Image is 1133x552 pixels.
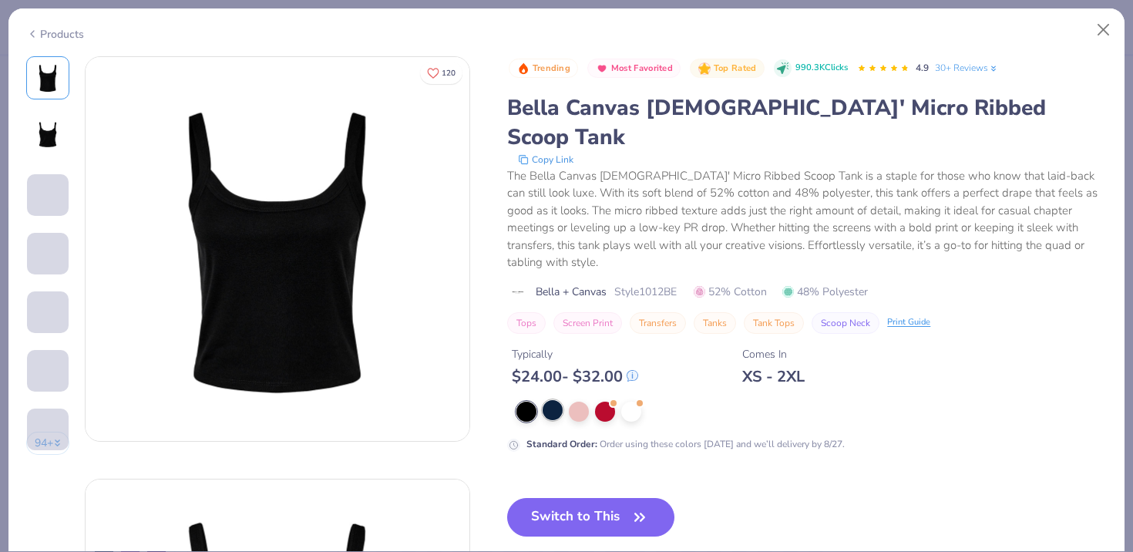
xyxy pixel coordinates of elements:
button: Tank Tops [744,312,804,334]
span: 120 [442,69,456,77]
img: Top Rated sort [698,62,711,75]
button: Like [420,62,462,84]
img: User generated content [27,216,29,257]
button: 94+ [26,432,70,455]
div: Comes In [742,346,805,362]
button: Scoop Neck [812,312,879,334]
button: Tanks [694,312,736,334]
span: 48% Polyester [782,284,868,300]
div: Order using these colors [DATE] and we’ll delivery by 8/27. [526,437,845,451]
div: XS - 2XL [742,367,805,386]
strong: Standard Order : [526,438,597,450]
button: Transfers [630,312,686,334]
img: brand logo [507,286,528,298]
img: Trending sort [517,62,530,75]
button: Close [1089,15,1118,45]
div: $ 24.00 - $ 32.00 [512,367,638,386]
img: User generated content [27,392,29,433]
div: The Bella Canvas [DEMOGRAPHIC_DATA]' Micro Ribbed Scoop Tank is a staple for those who know that ... [507,167,1107,271]
div: Print Guide [887,316,930,329]
img: Front [29,59,66,96]
button: Screen Print [553,312,622,334]
button: Switch to This [507,498,674,537]
span: 52% Cotton [694,284,767,300]
button: Tops [507,312,546,334]
button: Badge Button [587,59,681,79]
span: Trending [533,64,570,72]
a: 30+ Reviews [935,61,999,75]
button: Badge Button [690,59,764,79]
img: User generated content [27,450,29,492]
div: Products [26,26,84,42]
img: User generated content [27,333,29,375]
div: Typically [512,346,638,362]
div: 4.9 Stars [857,56,909,81]
img: Back [29,118,66,155]
span: Most Favorited [611,64,673,72]
button: Badge Button [509,59,578,79]
img: Front [86,57,469,441]
span: 990.3K Clicks [795,62,848,75]
span: Top Rated [714,64,757,72]
button: copy to clipboard [513,152,578,167]
span: Style 1012BE [614,284,677,300]
span: 4.9 [916,62,929,74]
div: Bella Canvas [DEMOGRAPHIC_DATA]' Micro Ribbed Scoop Tank [507,93,1107,152]
span: Bella + Canvas [536,284,607,300]
img: Most Favorited sort [596,62,608,75]
img: User generated content [27,274,29,316]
